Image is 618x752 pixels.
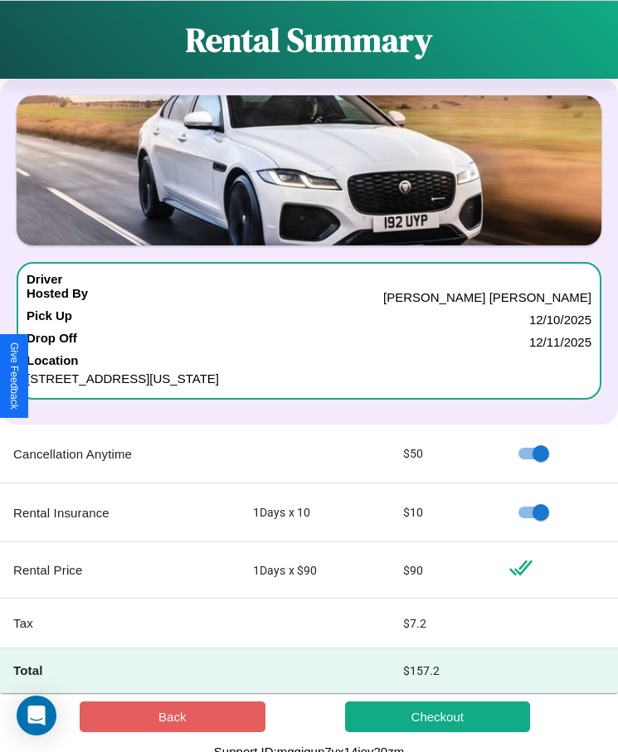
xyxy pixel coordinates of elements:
[186,17,432,62] h1: Rental Summary
[390,483,495,542] td: $ 10
[383,286,591,308] p: [PERSON_NAME] [PERSON_NAME]
[240,483,390,542] td: 1 Days x 10
[345,701,531,732] button: Checkout
[8,342,20,410] div: Give Feedback
[390,425,495,483] td: $ 50
[27,331,77,353] h4: Drop Off
[390,648,495,693] td: $ 157.2
[13,612,226,634] p: Tax
[80,701,265,732] button: Back
[240,542,390,599] td: 1 Days x $ 90
[13,502,226,524] p: Rental Insurance
[13,443,226,465] p: Cancellation Anytime
[27,308,72,331] h4: Pick Up
[27,353,591,367] h4: Location
[27,286,88,308] h4: Hosted By
[27,272,62,286] h4: Driver
[17,696,56,735] div: Open Intercom Messenger
[529,308,591,331] p: 12 / 10 / 2025
[390,542,495,599] td: $ 90
[27,367,591,390] p: [STREET_ADDRESS][US_STATE]
[529,331,591,353] p: 12 / 11 / 2025
[13,662,226,679] h4: Total
[13,559,226,581] p: Rental Price
[390,599,495,648] td: $ 7.2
